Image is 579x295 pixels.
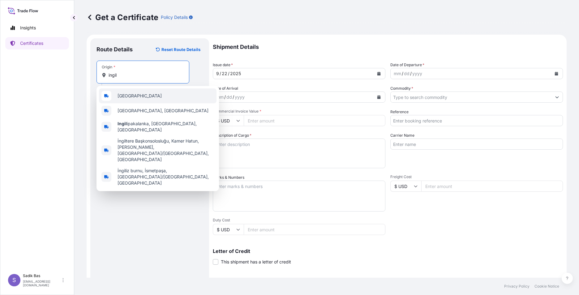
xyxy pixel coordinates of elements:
[551,69,561,79] button: Calendar
[213,132,251,139] label: Description of Cargo
[393,70,402,77] div: month,
[213,109,385,114] span: Commercial Invoice Value
[118,93,162,99] span: [GEOGRAPHIC_DATA]
[390,115,563,126] input: Enter booking reference
[23,273,61,278] p: Sadik Bas
[12,277,16,283] span: S
[234,93,245,101] div: year,
[229,70,242,77] div: year,
[213,38,563,56] p: Shipment Details
[102,65,115,70] div: Origin
[221,70,228,77] div: day,
[118,168,214,186] span: İngiliz burnu, İsmetpaşa, [GEOGRAPHIC_DATA]/[GEOGRAPHIC_DATA], [GEOGRAPHIC_DATA]
[244,115,385,126] input: Enter amount
[391,92,551,103] input: Type to search commodity
[551,92,563,103] button: Show suggestions
[96,46,133,53] p: Route Details
[374,69,384,79] button: Calendar
[390,139,563,150] input: Enter name
[118,121,127,126] b: Ingil
[161,14,188,20] p: Policy Details
[118,138,214,163] span: İngiltere Başkonsolosluğu, Kamer Hatun, [PERSON_NAME], [GEOGRAPHIC_DATA]/[GEOGRAPHIC_DATA], [GEOG...
[390,174,563,179] span: Freight Cost
[216,70,220,77] div: month,
[213,249,563,254] p: Letter of Credit
[410,70,412,77] div: /
[412,70,423,77] div: year,
[221,259,291,265] span: This shipment has a letter of credit
[109,72,182,78] input: Origin
[161,46,200,53] p: Reset Route Details
[233,93,234,101] div: /
[403,70,410,77] div: day,
[213,62,233,68] span: Issue date
[226,93,233,101] div: day,
[390,132,414,139] label: Carrier Name
[504,284,530,289] p: Privacy Policy
[23,280,61,287] p: [EMAIL_ADDRESS][DOMAIN_NAME]
[87,12,158,22] p: Get a Certificate
[228,70,229,77] div: /
[213,174,244,181] label: Marks & Numbers
[118,108,208,114] span: [GEOGRAPHIC_DATA], [GEOGRAPHIC_DATA]
[220,70,221,77] div: /
[390,109,409,115] label: Reference
[421,181,563,192] input: Enter amount
[374,92,384,102] button: Calendar
[390,62,424,68] span: Date of Departure
[402,70,403,77] div: /
[96,86,219,191] div: Show suggestions
[216,93,224,101] div: month,
[20,25,36,31] p: Insights
[213,218,385,223] span: Duty Cost
[390,85,413,92] label: Commodity
[534,284,559,289] p: Cookie Notice
[20,40,43,46] p: Certificates
[224,93,226,101] div: /
[244,224,385,235] input: Enter amount
[118,121,214,133] span: ipakalanka, [GEOGRAPHIC_DATA], [GEOGRAPHIC_DATA]
[213,85,238,92] span: Date of Arrival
